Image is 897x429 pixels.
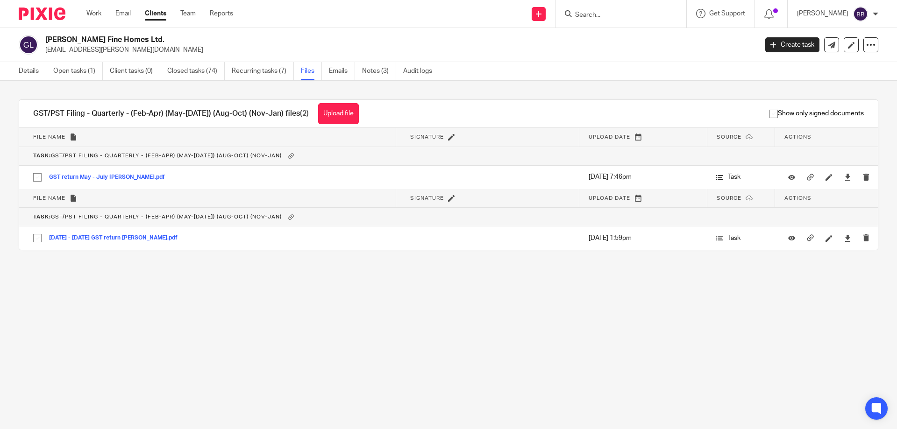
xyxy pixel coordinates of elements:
[318,103,359,124] button: Upload file
[49,235,185,241] button: [DATE] - [DATE] GST return [PERSON_NAME].pdf
[589,233,698,243] p: [DATE] 1:59pm
[167,62,225,80] a: Closed tasks (74)
[49,174,172,181] button: GST return May - July [PERSON_NAME].pdf
[33,214,51,219] b: Task:
[717,196,741,201] span: Source
[589,196,630,201] span: Upload date
[362,62,396,80] a: Notes (3)
[709,10,745,17] span: Get Support
[180,9,196,18] a: Team
[33,154,51,159] b: Task:
[410,134,444,140] span: Signature
[574,11,658,20] input: Search
[86,9,101,18] a: Work
[589,172,698,182] p: [DATE] 7:46pm
[329,62,355,80] a: Emails
[45,45,751,55] p: [EMAIL_ADDRESS][PERSON_NAME][DOMAIN_NAME]
[28,229,46,247] input: Select
[844,233,851,243] a: Download
[45,35,610,45] h2: [PERSON_NAME] Fine Homes Ltd.
[716,233,766,243] p: Task
[33,154,282,159] span: GST/PST Filing - Quarterly - (Feb-Apr) (May-[DATE]) (Aug-Oct) (Nov-Jan)
[784,134,812,140] span: Actions
[33,134,65,140] span: File name
[403,62,439,80] a: Audit logs
[844,172,851,182] a: Download
[33,214,282,219] span: GST/PST Filing - Quarterly - (Feb-Apr) (May-[DATE]) (Aug-Oct) (Nov-Jan)
[232,62,294,80] a: Recurring tasks (7)
[33,109,309,119] h1: GST/PST Filing - Quarterly - (Feb-Apr) (May-[DATE]) (Aug-Oct) (Nov-Jan) files
[210,9,233,18] a: Reports
[410,196,444,201] span: Signature
[300,110,309,117] span: (2)
[769,109,864,118] span: Show only signed documents
[53,62,103,80] a: Open tasks (1)
[797,9,848,18] p: [PERSON_NAME]
[19,35,38,55] img: svg%3E
[115,9,131,18] a: Email
[301,62,322,80] a: Files
[716,172,766,182] p: Task
[110,62,160,80] a: Client tasks (0)
[765,37,819,52] a: Create task
[853,7,868,21] img: svg%3E
[145,9,166,18] a: Clients
[589,134,630,140] span: Upload date
[19,7,65,20] img: Pixie
[784,196,812,201] span: Actions
[19,62,46,80] a: Details
[33,196,65,201] span: File name
[28,169,46,186] input: Select
[717,134,741,140] span: Source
